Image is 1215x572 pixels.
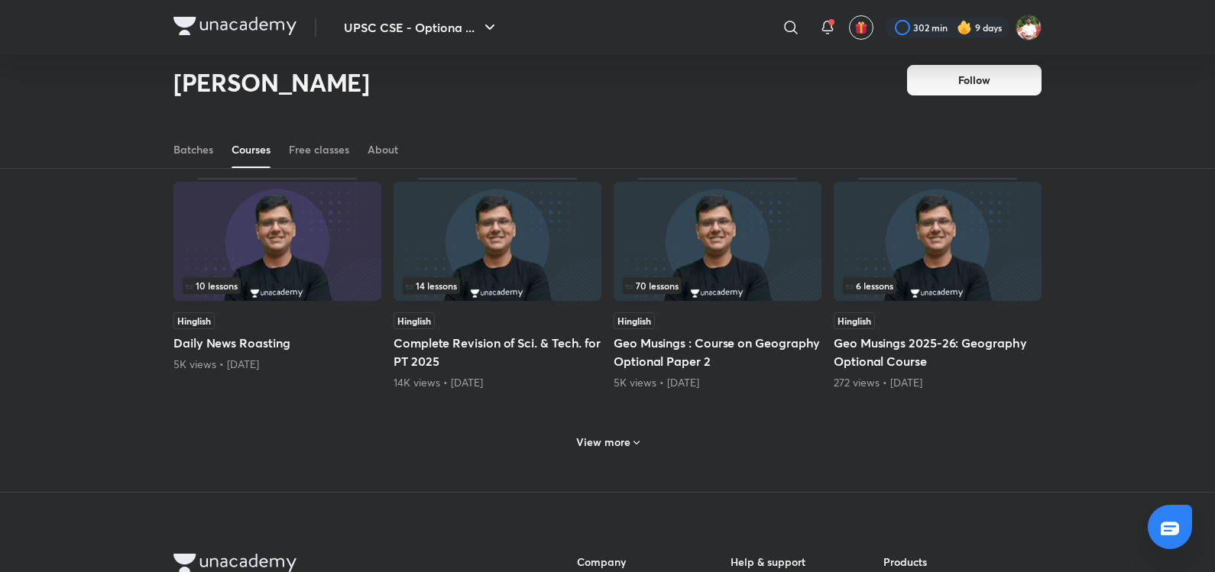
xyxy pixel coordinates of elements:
[577,554,731,570] h6: Company
[843,277,1032,294] div: infocontainer
[232,142,271,157] div: Courses
[614,312,655,329] span: Hinglish
[623,277,812,294] div: infosection
[406,281,457,290] span: 14 lessons
[173,178,381,390] div: Daily News Roasting
[623,277,812,294] div: infocontainer
[907,65,1042,95] button: Follow
[173,312,215,329] span: Hinglish
[289,131,349,168] a: Free classes
[186,281,238,290] span: 10 lessons
[883,554,1037,570] h6: Products
[834,334,1042,370] h5: Geo Musings 2025-26: Geography Optional Course
[843,277,1032,294] div: infosection
[834,312,875,329] span: Hinglish
[173,17,296,35] img: Company Logo
[368,142,398,157] div: About
[849,15,873,40] button: avatar
[335,12,508,43] button: UPSC CSE - Optiona ...
[843,277,1032,294] div: left
[394,334,601,370] h5: Complete Revision of Sci. & Tech. for PT 2025
[614,182,821,301] img: Thumbnail
[576,435,630,450] h6: View more
[403,277,592,294] div: left
[183,277,372,294] div: left
[183,277,372,294] div: infosection
[834,182,1042,301] img: Thumbnail
[834,178,1042,390] div: Geo Musings 2025-26: Geography Optional Course
[614,334,821,370] h5: Geo Musings : Course on Geography Optional Paper 2
[394,182,601,301] img: Thumbnail
[173,182,381,301] img: Thumbnail
[834,375,1042,390] div: 272 views • 7 months ago
[403,277,592,294] div: infocontainer
[289,142,349,157] div: Free classes
[958,73,990,88] span: Follow
[403,277,592,294] div: infosection
[731,554,884,570] h6: Help & support
[614,375,821,390] div: 5K views • 7 months ago
[623,277,812,294] div: left
[846,281,893,290] span: 6 lessons
[394,312,435,329] span: Hinglish
[183,277,372,294] div: infocontainer
[173,142,213,157] div: Batches
[394,375,601,390] div: 14K views • 6 months ago
[368,131,398,168] a: About
[173,131,213,168] a: Batches
[173,357,381,372] div: 5K views • 5 months ago
[854,21,868,34] img: avatar
[173,554,296,572] img: Company Logo
[1016,15,1042,40] img: Shashank Soni
[173,334,381,352] h5: Daily News Roasting
[173,67,370,98] h2: [PERSON_NAME]
[394,178,601,390] div: Complete Revision of Sci. & Tech. for PT 2025
[614,178,821,390] div: Geo Musings : Course on Geography Optional Paper 2
[626,281,679,290] span: 70 lessons
[232,131,271,168] a: Courses
[173,17,296,39] a: Company Logo
[957,20,972,35] img: streak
